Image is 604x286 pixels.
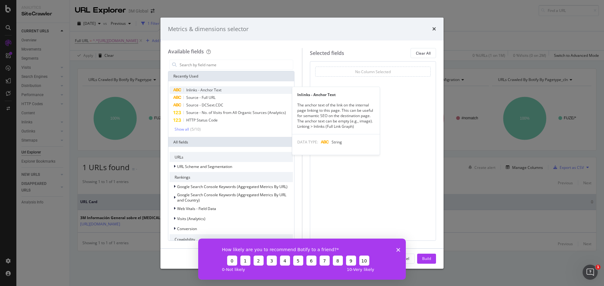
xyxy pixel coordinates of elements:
[177,216,205,221] span: Visits (Analytics)
[422,256,431,261] div: Build
[177,164,232,169] span: URL Scheme and Segmentation
[168,71,294,81] div: Recently Used
[186,102,223,108] span: Source - DCSext.CDC
[170,152,293,162] div: URLs
[168,137,294,147] div: All fields
[177,226,197,231] span: Conversion
[310,50,344,57] div: Selected fields
[432,25,436,33] div: times
[416,51,431,56] div: Clear All
[186,117,218,123] span: HTTP Status Code
[596,265,601,270] span: 1
[177,192,286,203] span: Google Search Console Keywords (Aggregated Metrics By URL and Country)
[198,239,406,280] iframe: To enrich screen reader interactions, please activate Accessibility in Grammarly extension settings
[170,172,293,182] div: Rankings
[186,110,286,115] span: Source - No. of Visits from All Organic Sources (Analytics)
[179,60,293,69] input: Search by field name
[177,184,288,189] span: Google Search Console Keywords (Aggregated Metrics By URL)
[332,139,342,145] span: String
[168,25,249,33] div: Metrics & dimensions selector
[168,48,204,55] div: Available fields
[170,234,293,244] div: Crawlability
[177,206,216,211] span: Web Vitals - Field Data
[297,139,318,145] span: DATA TYPE:
[583,265,598,280] iframe: Intercom live chat
[160,18,444,269] div: modal
[292,102,380,129] div: The anchor text of the link on the internal page linking to this page. This can be useful for sem...
[186,95,215,100] span: Source - Full URL
[417,254,436,264] button: Build
[175,127,189,132] div: Show all
[411,48,436,58] button: Clear All
[186,87,221,93] span: Inlinks - Anchor Text
[355,69,391,74] div: No Column Selected
[292,92,380,97] div: Inlinks - Anchor Text
[189,127,201,132] div: ( 5 / 10 )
